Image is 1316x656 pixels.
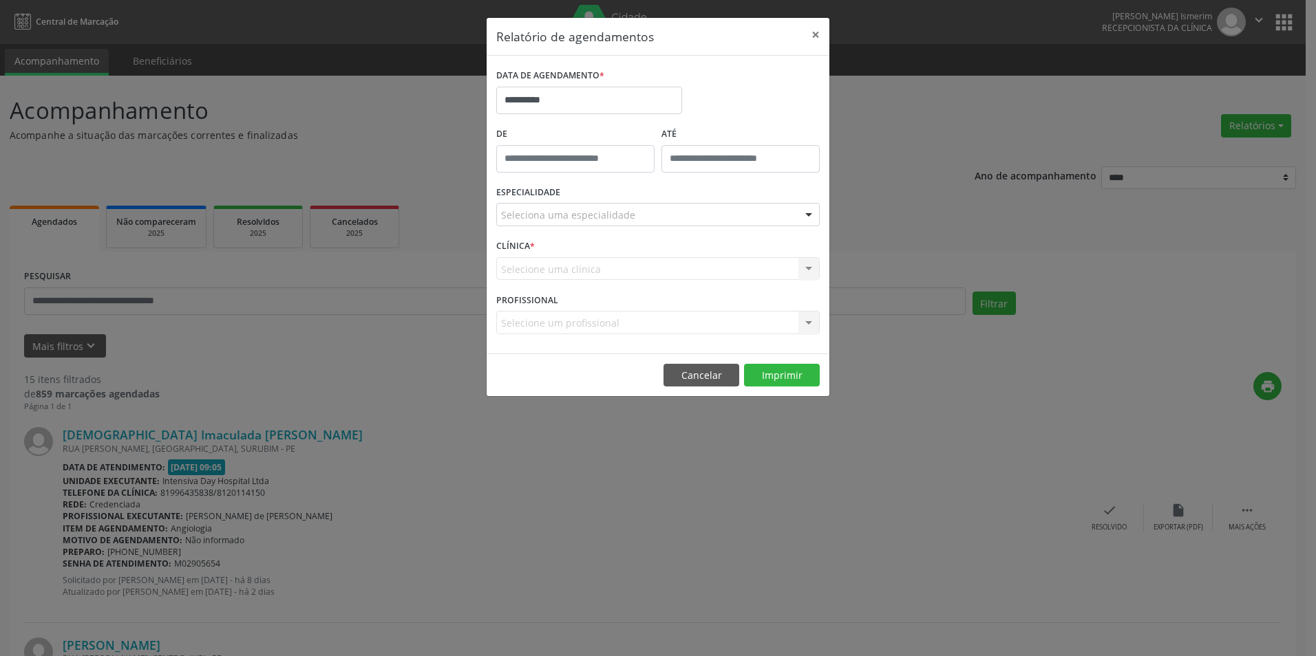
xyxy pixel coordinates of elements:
label: ESPECIALIDADE [496,182,560,204]
button: Imprimir [744,364,820,387]
label: De [496,124,655,145]
label: PROFISSIONAL [496,289,558,311]
span: Seleciona uma especialidade [501,208,635,222]
button: Close [802,18,829,52]
h5: Relatório de agendamentos [496,28,654,45]
label: DATA DE AGENDAMENTO [496,65,604,87]
button: Cancelar [664,364,739,387]
label: ATÉ [661,124,820,145]
label: CLÍNICA [496,236,535,257]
